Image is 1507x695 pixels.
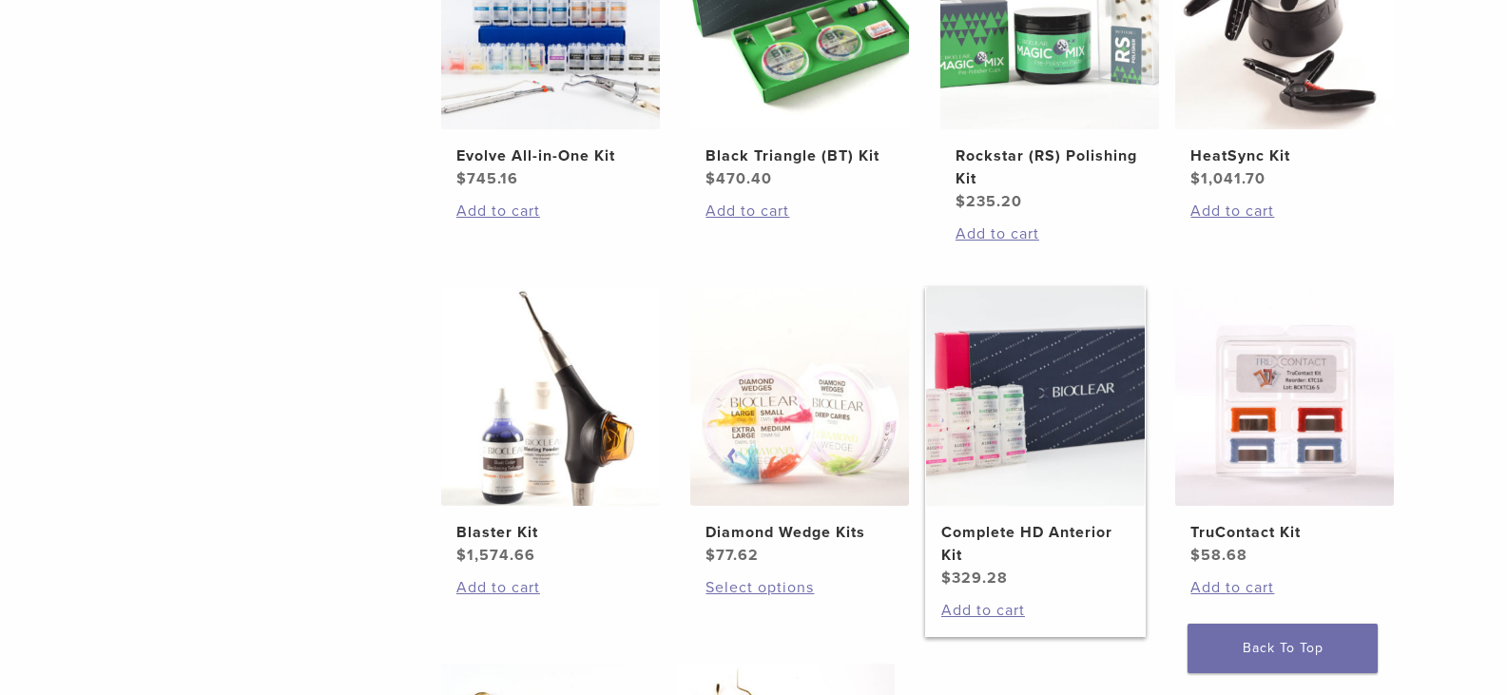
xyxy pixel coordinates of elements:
[456,200,645,222] a: Add to cart: “Evolve All-in-One Kit”
[956,145,1144,190] h2: Rockstar (RS) Polishing Kit
[926,287,1145,506] img: Complete HD Anterior Kit
[705,546,716,565] span: $
[956,222,1144,245] a: Add to cart: “Rockstar (RS) Polishing Kit”
[1190,169,1201,188] span: $
[690,287,909,506] img: Diamond Wedge Kits
[925,287,1147,589] a: Complete HD Anterior KitComplete HD Anterior Kit $329.28
[941,599,1130,622] a: Add to cart: “Complete HD Anterior Kit”
[1190,546,1201,565] span: $
[456,169,467,188] span: $
[1190,200,1379,222] a: Add to cart: “HeatSync Kit”
[705,145,894,167] h2: Black Triangle (BT) Kit
[1174,287,1396,567] a: TruContact KitTruContact Kit $58.68
[1190,145,1379,167] h2: HeatSync Kit
[1188,624,1378,673] a: Back To Top
[440,287,662,567] a: Blaster KitBlaster Kit $1,574.66
[1190,576,1379,599] a: Add to cart: “TruContact Kit”
[705,576,894,599] a: Select options for “Diamond Wedge Kits”
[956,192,1022,211] bdi: 235.20
[941,569,1008,588] bdi: 329.28
[1190,521,1379,544] h2: TruContact Kit
[456,546,467,565] span: $
[1190,169,1265,188] bdi: 1,041.70
[941,569,952,588] span: $
[456,576,645,599] a: Add to cart: “Blaster Kit”
[456,521,645,544] h2: Blaster Kit
[441,287,660,506] img: Blaster Kit
[705,521,894,544] h2: Diamond Wedge Kits
[689,287,911,567] a: Diamond Wedge KitsDiamond Wedge Kits $77.62
[705,546,759,565] bdi: 77.62
[456,546,535,565] bdi: 1,574.66
[456,145,645,167] h2: Evolve All-in-One Kit
[705,200,894,222] a: Add to cart: “Black Triangle (BT) Kit”
[456,169,518,188] bdi: 745.16
[941,521,1130,567] h2: Complete HD Anterior Kit
[705,169,716,188] span: $
[1190,546,1247,565] bdi: 58.68
[705,169,772,188] bdi: 470.40
[956,192,966,211] span: $
[1175,287,1394,506] img: TruContact Kit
